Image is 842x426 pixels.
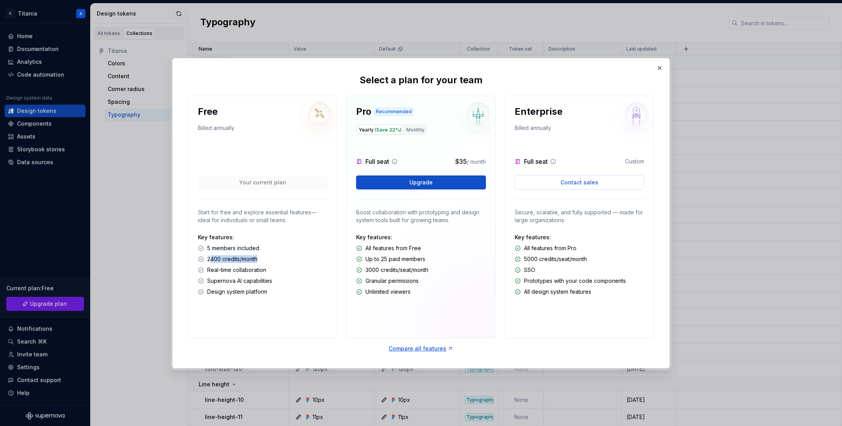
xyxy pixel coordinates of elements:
[207,244,259,252] p: 5 members included
[357,125,404,134] button: Yearly
[389,345,453,352] a: Compare all features
[198,105,218,118] p: Free
[625,158,644,165] p: Custom
[356,209,486,224] p: Boost collaboration with prototyping and design system tools built for growing teams.
[524,288,591,296] p: All design system features
[515,175,644,189] a: Contact sales
[515,124,551,135] p: Billed annually
[524,244,576,252] p: All features from Pro
[365,244,421,252] p: All features from Free
[356,175,486,189] button: Upgrade
[198,124,234,135] p: Billed annually
[198,209,327,224] p: Start for free and explore essential features—ideal for individuals or small teams.
[365,266,428,274] p: 3000 credits/seat/month
[365,255,425,263] p: Up to 25 paid members
[207,266,266,274] p: Real-time collaboration
[524,157,548,166] p: Full seat
[404,125,426,134] button: Monthly
[515,233,644,241] p: Key features:
[360,74,482,86] p: Select a plan for your team
[365,157,389,166] p: Full seat
[515,105,562,118] p: Enterprise
[467,158,486,165] span: / month
[374,108,413,116] div: Recommended
[207,255,257,263] p: 2400 credits/month
[524,266,535,274] p: SSO
[455,158,467,165] span: $35
[515,209,644,224] p: Secure, scalable, and fully supported — made for large organizations.
[409,179,433,186] span: Upgrade
[365,288,411,296] p: Unlimited viewers
[207,277,272,285] p: Supernova AI capabilities
[524,277,626,285] p: Prototypes with your code components
[207,288,267,296] p: Design system platform
[561,179,598,186] span: Contact sales
[365,277,419,285] p: Granular permissions
[198,233,327,241] p: Key features:
[375,127,402,133] span: (Save 22%)
[524,255,587,263] p: 5000 credits/seat/month
[356,233,486,241] p: Key features:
